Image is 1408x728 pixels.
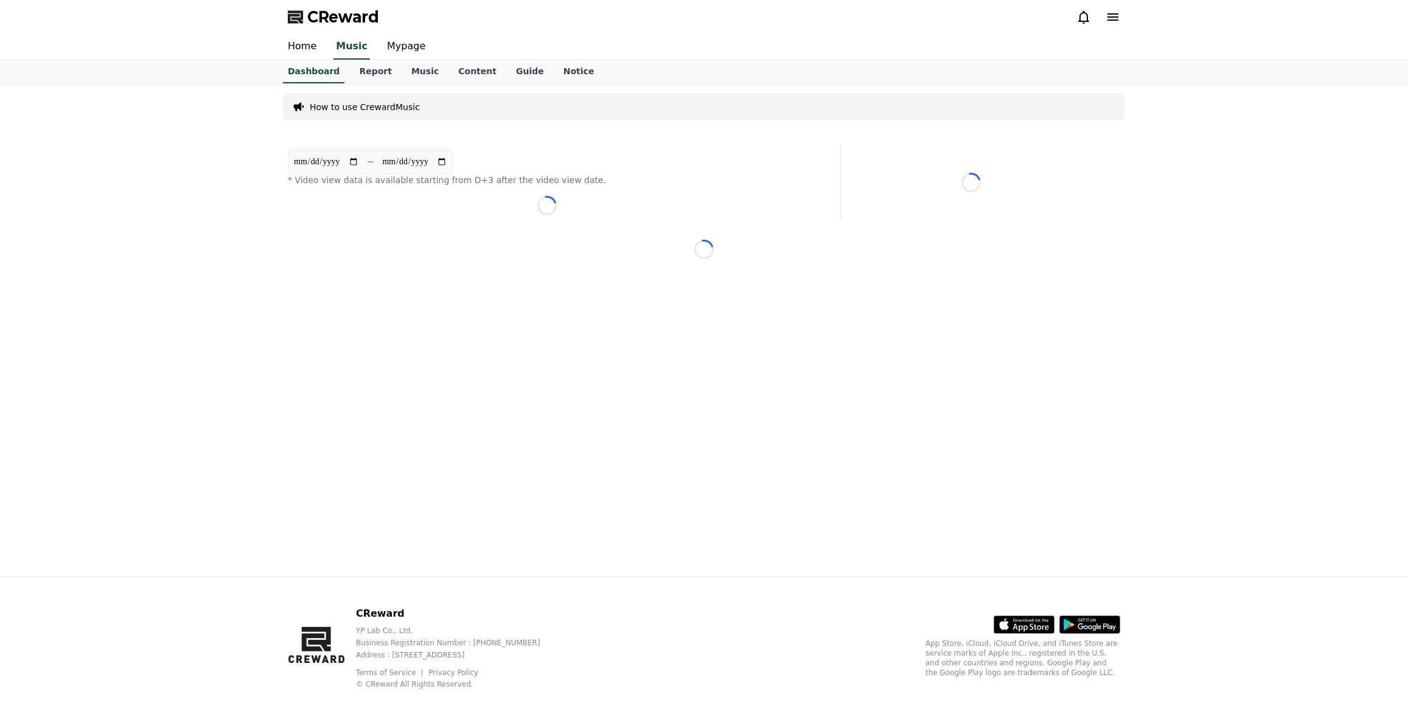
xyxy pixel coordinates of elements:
[310,101,420,113] a: How to use CrewardMusic
[349,60,402,83] a: Report
[448,60,506,83] a: Content
[333,34,370,60] a: Music
[356,626,560,636] p: YP Lab Co., Ltd.
[356,606,560,621] p: CReward
[428,668,478,677] a: Privacy Policy
[288,174,806,186] p: * Video view data is available starting from D+3 after the video view date.
[925,639,1120,678] p: App Store, iCloud, iCloud Drive, and iTunes Store are service marks of Apple Inc., registered in ...
[366,154,374,169] p: ~
[283,60,344,83] a: Dashboard
[307,7,379,27] span: CReward
[356,650,560,660] p: Address : [STREET_ADDRESS]
[278,34,326,60] a: Home
[554,60,604,83] a: Notice
[506,60,554,83] a: Guide
[356,638,560,648] p: Business Registration Number : [PHONE_NUMBER]
[377,34,435,60] a: Mypage
[288,7,379,27] a: CReward
[356,668,425,677] a: Terms of Service
[402,60,448,83] a: Music
[356,679,560,689] p: © CReward All Rights Reserved.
